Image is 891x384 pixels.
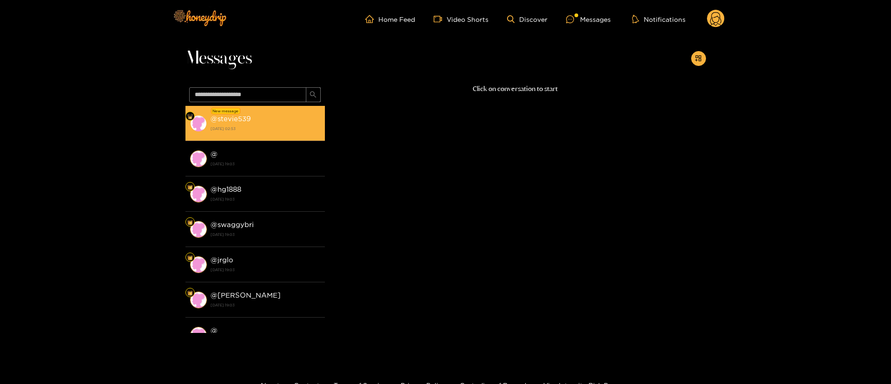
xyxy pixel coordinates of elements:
[190,186,207,202] img: conversation
[695,55,702,63] span: appstore-add
[507,15,548,23] a: Discover
[566,14,611,25] div: Messages
[190,115,207,132] img: conversation
[629,14,688,24] button: Notifications
[211,256,233,264] strong: @ jrglo
[310,91,317,99] span: search
[211,160,320,168] strong: [DATE] 19:03
[211,291,281,299] strong: @ [PERSON_NAME]
[434,15,488,23] a: Video Shorts
[211,230,320,239] strong: [DATE] 19:03
[211,195,320,203] strong: [DATE] 19:03
[306,87,321,102] button: search
[365,15,415,23] a: Home Feed
[187,114,193,119] img: Fan Level
[187,255,193,260] img: Fan Level
[190,256,207,273] img: conversation
[187,220,193,225] img: Fan Level
[211,185,241,193] strong: @ hg1888
[211,221,254,228] strong: @ swaggybri
[211,108,240,114] div: New message
[190,327,207,344] img: conversation
[187,290,193,296] img: Fan Level
[211,124,320,133] strong: [DATE] 02:53
[187,184,193,190] img: Fan Level
[190,150,207,167] img: conversation
[190,292,207,308] img: conversation
[325,84,706,94] p: Click on conversation to start
[211,301,320,309] strong: [DATE] 19:03
[434,15,447,23] span: video-camera
[185,47,252,70] span: Messages
[211,266,320,274] strong: [DATE] 19:03
[365,15,378,23] span: home
[211,326,218,334] strong: @
[211,115,251,123] strong: @ stevie539
[691,51,706,66] button: appstore-add
[211,150,218,158] strong: @
[190,221,207,238] img: conversation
